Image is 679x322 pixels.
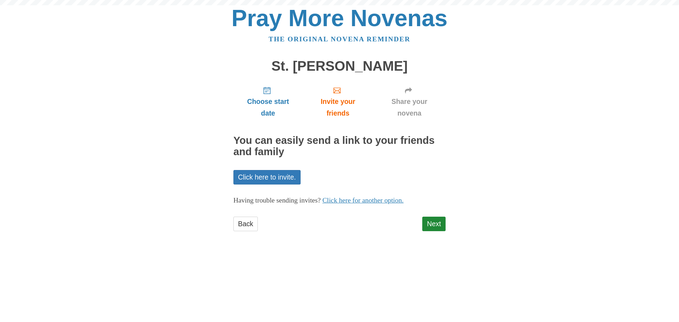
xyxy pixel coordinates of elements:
a: Invite your friends [303,81,373,123]
a: Next [422,217,446,231]
a: Click here for another option. [323,197,404,204]
h2: You can easily send a link to your friends and family [233,135,446,158]
a: The original novena reminder [269,35,411,43]
h1: St. [PERSON_NAME] [233,59,446,74]
a: Click here to invite. [233,170,301,185]
span: Share your novena [380,96,439,119]
a: Choose start date [233,81,303,123]
span: Invite your friends [310,96,366,119]
a: Pray More Novenas [232,5,448,31]
span: Choose start date [240,96,296,119]
a: Back [233,217,258,231]
span: Having trouble sending invites? [233,197,321,204]
a: Share your novena [373,81,446,123]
